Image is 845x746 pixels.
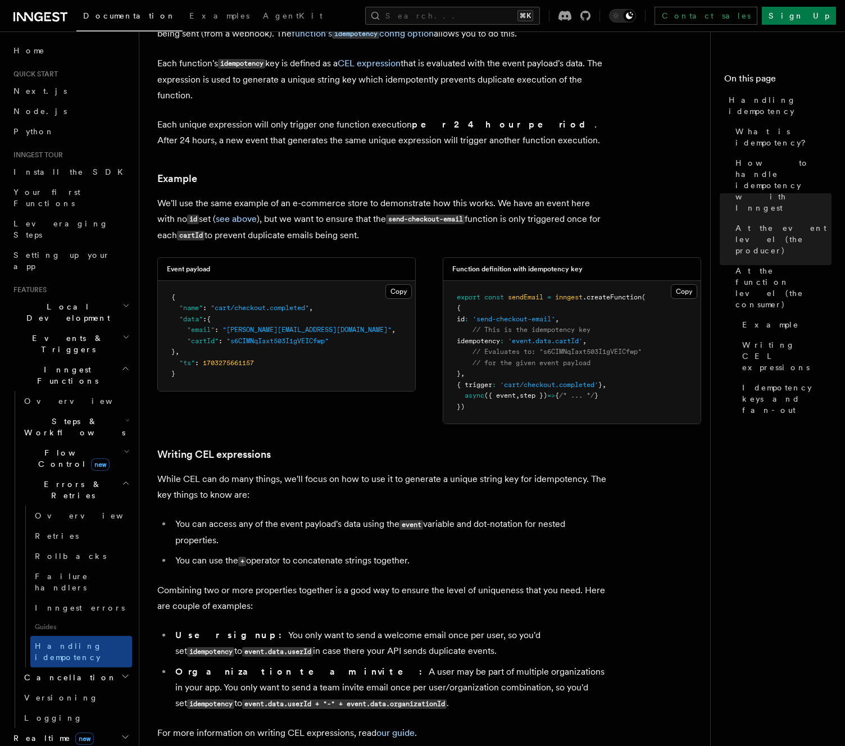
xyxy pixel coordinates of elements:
span: { [457,304,461,312]
span: // for the given event payload [473,359,590,367]
a: Next.js [9,81,132,101]
span: , [516,392,520,399]
code: send-checkout-email [386,215,465,224]
span: , [309,304,313,312]
span: : [195,359,199,367]
a: Handling idempotency [724,90,832,121]
a: CEL expression [338,58,401,69]
span: async [465,392,484,399]
span: { trigger [457,381,492,389]
span: Rollbacks [35,552,106,561]
button: Copy [385,284,412,299]
span: } [594,392,598,399]
span: "s6CIMNqIaxt503I1gVEICfwp" [226,337,329,345]
span: } [457,370,461,377]
span: Features [9,285,47,294]
span: What is idempotency? [735,126,832,148]
span: 'cart/checkout.completed' [500,381,598,389]
a: Failure handlers [30,566,132,598]
span: Next.js [13,87,67,95]
code: event.data.userId + "-" + event.data.organizationId [242,699,447,709]
a: Logging [20,708,132,728]
span: "ts" [179,359,195,367]
a: Retries [30,526,132,546]
span: Examples [189,11,249,20]
a: Home [9,40,132,61]
a: our guide [376,727,415,738]
button: Cancellation [20,667,132,688]
span: new [91,458,110,471]
span: } [171,370,175,377]
span: : [215,326,219,334]
code: cartId [177,231,205,240]
span: , [602,381,606,389]
a: Writing CEL expressions [738,335,832,377]
h4: On this page [724,72,832,90]
span: How to handle idempotency with Inngest [735,157,832,213]
span: export [457,293,480,301]
span: Your first Functions [13,188,80,208]
a: Rollbacks [30,546,132,566]
span: "email" [187,326,215,334]
span: Errors & Retries [20,479,122,501]
span: Writing CEL expressions [742,339,832,373]
span: inngest [555,293,583,301]
code: event [399,520,423,530]
a: Install the SDK [9,162,132,182]
div: Inngest Functions [9,391,132,728]
span: : [219,337,222,345]
code: idempotency [187,647,234,657]
span: Example [742,319,799,330]
span: Versioning [24,693,98,702]
span: : [492,381,496,389]
span: Events & Triggers [9,333,122,355]
span: : [203,304,207,312]
span: Install the SDK [13,167,130,176]
a: Setting up your app [9,245,132,276]
span: ( [642,293,646,301]
li: You only want to send a welcome email once per user, so you'd set to in case there your API sends... [172,627,607,659]
span: Realtime [9,733,94,744]
span: }) [457,403,465,411]
span: At the function level (the consumer) [735,265,832,310]
a: Idempotency keys and fan-out [738,377,832,420]
span: Quick start [9,70,58,79]
p: Each function's key is defined as a that is evaluated with the event payload's data. The expressi... [157,56,607,103]
a: Handling idempotency [30,636,132,667]
button: Flow Controlnew [20,443,132,474]
li: You can use the operator to concatenate strings together. [172,553,607,569]
span: { [171,293,175,301]
span: Handling idempotency [35,642,102,662]
span: "[PERSON_NAME][EMAIL_ADDRESS][DOMAIN_NAME]" [222,326,392,334]
code: + [238,557,246,566]
span: Setting up your app [13,251,110,271]
span: ({ event [484,392,516,399]
span: idempotency [457,337,500,345]
a: At the function level (the consumer) [731,261,832,315]
span: Logging [24,713,83,722]
code: idempotency [332,29,379,39]
a: How to handle idempotency with Inngest [731,153,832,218]
a: Sign Up [762,7,836,25]
span: : [500,337,504,345]
h3: Event payload [167,265,210,274]
span: Python [13,127,54,136]
span: = [547,293,551,301]
strong: User signup: [175,630,288,640]
button: Inngest Functions [9,360,132,391]
code: event.data.userId [242,647,313,657]
span: } [171,348,175,356]
li: You can access any of the event payload's data using the variable and dot-notation for nested pro... [172,516,607,548]
div: Errors & Retries [20,506,132,667]
span: Failure handlers [35,572,88,592]
span: , [583,337,587,345]
code: idempotency [218,59,265,69]
button: Errors & Retries [20,474,132,506]
span: { [207,315,211,323]
button: Local Development [9,297,132,328]
span: Home [13,45,45,56]
a: Versioning [20,688,132,708]
a: What is idempotency? [731,121,832,153]
span: Local Development [9,301,122,324]
span: Inngest tour [9,151,63,160]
